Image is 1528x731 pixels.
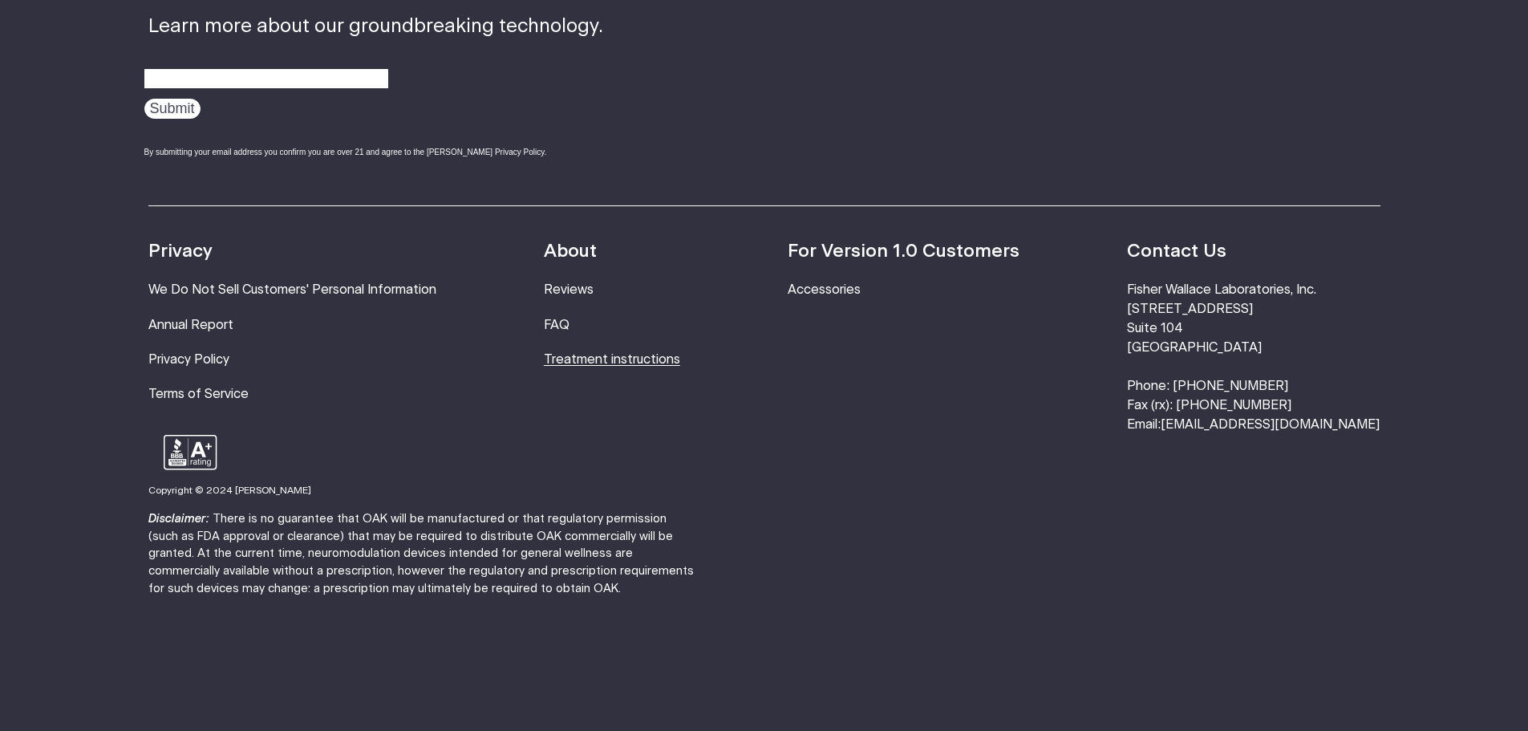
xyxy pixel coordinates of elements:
a: FAQ [544,319,569,331]
a: We Do Not Sell Customers' Personal Information [148,283,436,296]
strong: Contact Us [1127,242,1226,261]
strong: Privacy [148,242,213,261]
a: Treatment instructions [544,353,680,366]
p: There is no guarantee that OAK will be manufactured or that regulatory permission (such as FDA ap... [148,510,694,597]
strong: About [544,242,597,261]
a: Terms of Service [148,388,249,400]
a: Reviews [544,283,594,296]
strong: For Version 1.0 Customers [788,242,1019,261]
a: Accessories [788,283,861,296]
div: By submitting your email address you confirm you are over 21 and agree to the [PERSON_NAME] Priva... [144,146,603,158]
a: Annual Report [148,319,233,331]
strong: Disclaimer: [148,513,209,525]
a: Privacy Policy [148,353,229,366]
small: Copyright © 2024 [PERSON_NAME] [148,485,311,495]
a: [EMAIL_ADDRESS][DOMAIN_NAME] [1161,418,1380,431]
li: Fisher Wallace Laboratories, Inc. [STREET_ADDRESS] Suite 104 [GEOGRAPHIC_DATA] Phone: [PHONE_NUMB... [1127,281,1380,434]
input: Submit [144,99,201,119]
